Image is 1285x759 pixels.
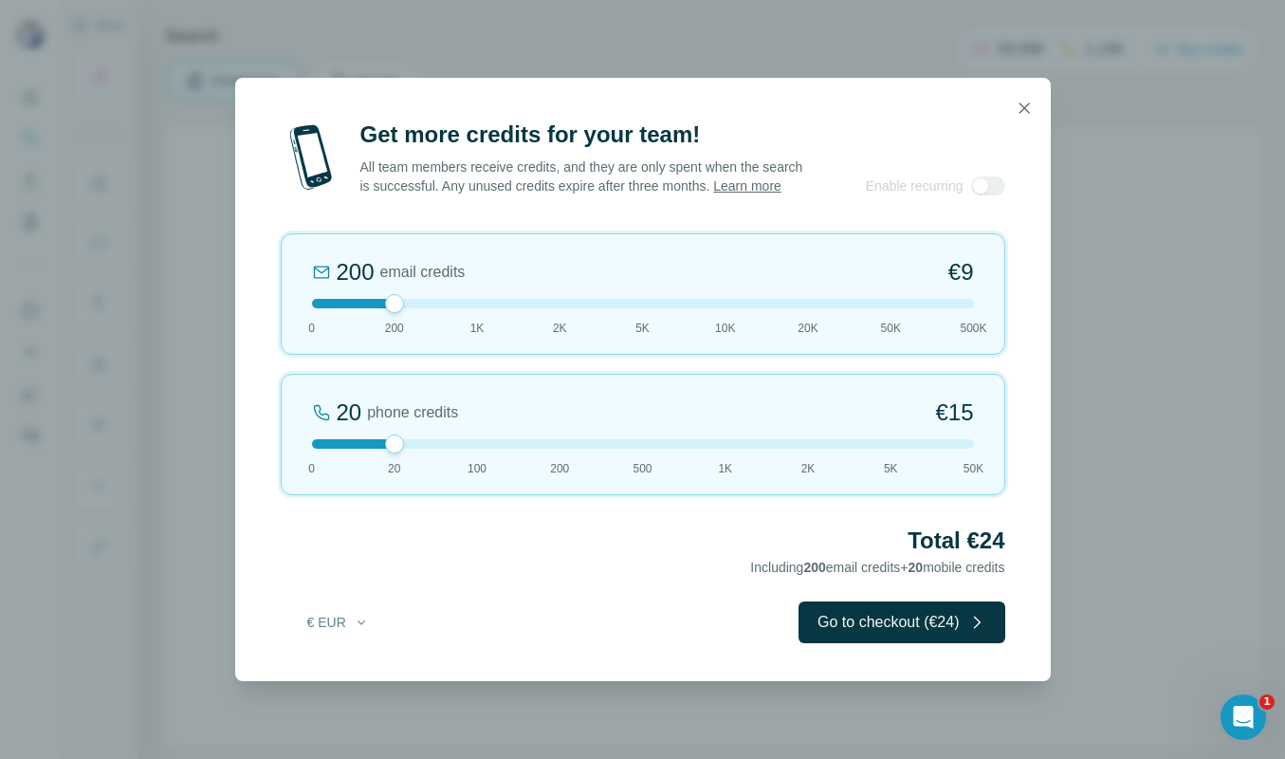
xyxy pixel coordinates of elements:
[715,320,735,337] span: 10K
[960,320,986,337] span: 500K
[801,460,816,477] span: 2K
[550,460,569,477] span: 200
[468,460,486,477] span: 100
[1221,694,1266,740] iframe: Intercom live chat
[308,460,315,477] span: 0
[281,120,341,195] img: mobile-phone
[635,320,650,337] span: 5K
[367,401,458,424] span: phone credits
[750,560,1004,575] span: Including email credits + mobile credits
[798,320,817,337] span: 20K
[308,320,315,337] span: 0
[713,178,781,194] a: Learn more
[388,460,400,477] span: 20
[337,398,362,428] div: 20
[909,560,924,575] span: 20
[553,320,567,337] span: 2K
[948,257,974,287] span: €9
[1259,694,1275,710] span: 1
[337,257,375,287] div: 200
[718,460,732,477] span: 1K
[281,526,1005,556] h2: Total €24
[380,261,466,284] span: email credits
[633,460,652,477] span: 500
[935,398,973,428] span: €15
[799,602,1004,643] button: Go to checkout (€24)
[294,605,382,639] button: € EUR
[964,460,983,477] span: 50K
[385,320,404,337] span: 200
[884,460,898,477] span: 5K
[803,560,825,575] span: 200
[866,176,964,195] span: Enable recurring
[881,320,901,337] span: 50K
[470,320,485,337] span: 1K
[360,157,805,195] p: All team members receive credits, and they are only spent when the search is successful. Any unus...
